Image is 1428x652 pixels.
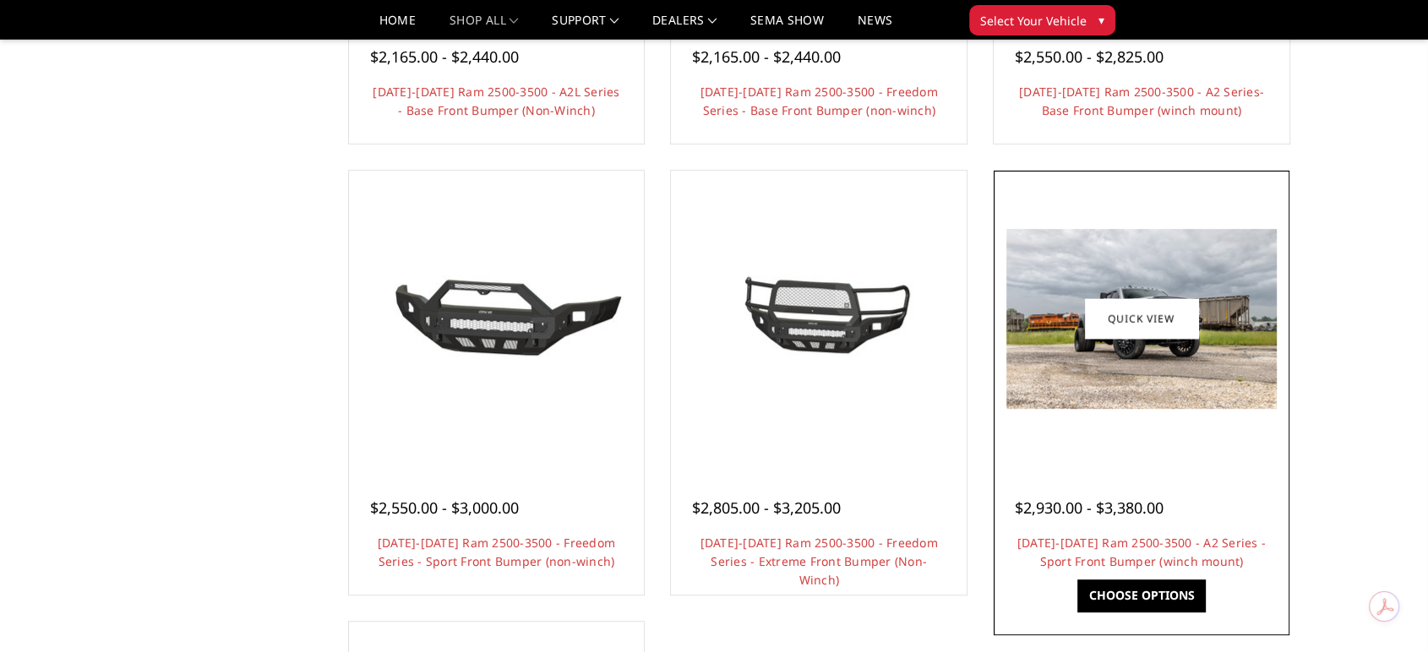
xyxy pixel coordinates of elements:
a: [DATE]-[DATE] Ram 2500-3500 - Freedom Series - Base Front Bumper (non-winch) [700,84,938,118]
span: $2,930.00 - $3,380.00 [1015,497,1164,518]
a: 2019-2025 Ram 2500-3500 - Freedom Series - Sport Front Bumper (non-winch) Multiple lighting options [353,175,640,462]
iframe: Chat Widget [1344,571,1428,652]
a: Choose Options [1077,579,1205,611]
a: Home [379,14,416,39]
span: ▾ [1098,11,1104,29]
img: 2019-2025 Ram 2500-3500 - Freedom Series - Sport Front Bumper (non-winch) [361,255,631,382]
button: Select Your Vehicle [969,5,1115,35]
span: $2,550.00 - $3,000.00 [370,497,519,518]
a: Support [552,14,619,39]
a: Quick view [1085,299,1198,339]
a: [DATE]-[DATE] Ram 2500-3500 - A2L Series - Base Front Bumper (Non-Winch) [373,84,619,118]
a: News [858,14,892,39]
a: [DATE]-[DATE] Ram 2500-3500 - A2 Series - Sport Front Bumper (winch mount) [1017,535,1266,569]
span: $2,165.00 - $2,440.00 [370,46,519,67]
img: 2019-2025 Ram 2500-3500 - A2 Series - Sport Front Bumper (winch mount) [1006,229,1277,409]
a: [DATE]-[DATE] Ram 2500-3500 - Freedom Series - Extreme Front Bumper (Non-Winch) [700,535,938,588]
a: shop all [450,14,518,39]
span: $2,805.00 - $3,205.00 [692,497,841,518]
a: [DATE]-[DATE] Ram 2500-3500 - A2 Series- Base Front Bumper (winch mount) [1019,84,1264,118]
a: Dealers [652,14,717,39]
span: Select Your Vehicle [980,12,1087,30]
a: 2019-2025 Ram 2500-3500 - Freedom Series - Extreme Front Bumper (Non-Winch) 2019-2025 Ram 2500-35... [675,175,962,462]
span: $2,165.00 - $2,440.00 [692,46,841,67]
span: $2,550.00 - $2,825.00 [1015,46,1164,67]
a: [DATE]-[DATE] Ram 2500-3500 - Freedom Series - Sport Front Bumper (non-winch) [378,535,615,569]
a: SEMA Show [750,14,824,39]
a: 2019-2025 Ram 2500-3500 - A2 Series - Sport Front Bumper (winch mount) 2019-2025 Ram 2500-3500 - ... [998,175,1285,462]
